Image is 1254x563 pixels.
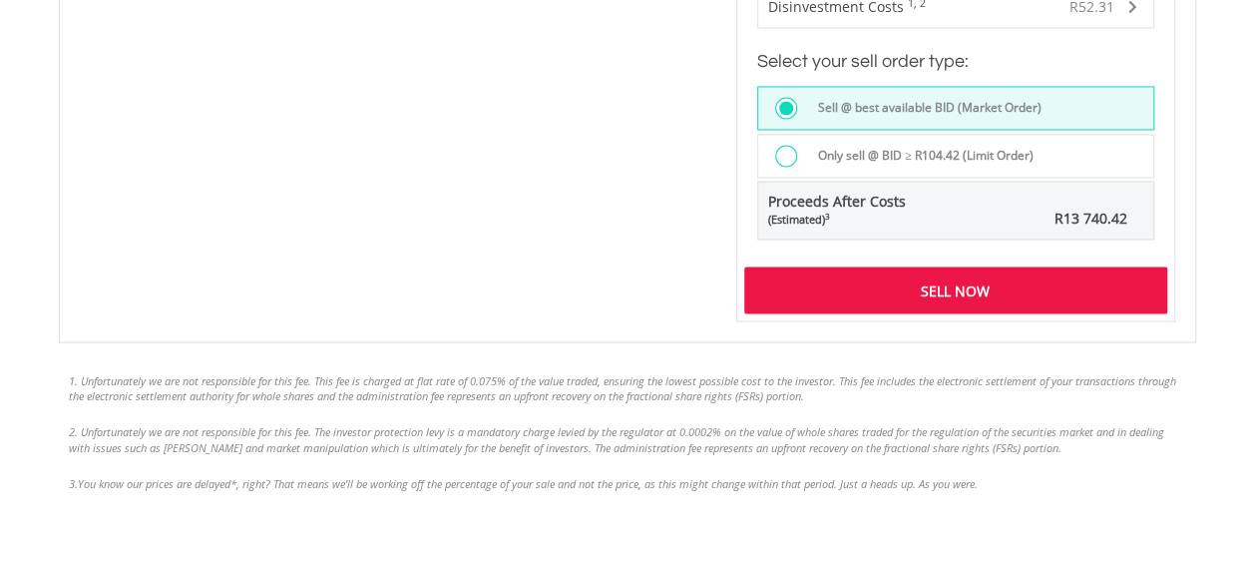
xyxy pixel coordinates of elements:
[806,97,1042,119] label: Sell @ best available BID (Market Order)
[806,145,1034,167] label: Only sell @ BID ≥ R104.42 (Limit Order)
[744,267,1167,312] div: Sell Now
[1054,209,1127,228] span: R13 740.42
[78,475,978,490] span: You know our prices are delayed*, right? That means we’ll be working off the percentage of your s...
[69,423,1186,454] li: 2. Unfortunately we are not responsible for this fee. The investor protection levy is a mandatory...
[69,475,1186,491] li: 3.
[757,48,1154,76] h3: Select your sell order type:
[768,192,906,228] span: Proceeds After Costs
[69,372,1186,403] li: 1. Unfortunately we are not responsible for this fee. This fee is charged at flat rate of 0.075% ...
[825,211,830,222] sup: 3
[768,212,906,228] div: (Estimated)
